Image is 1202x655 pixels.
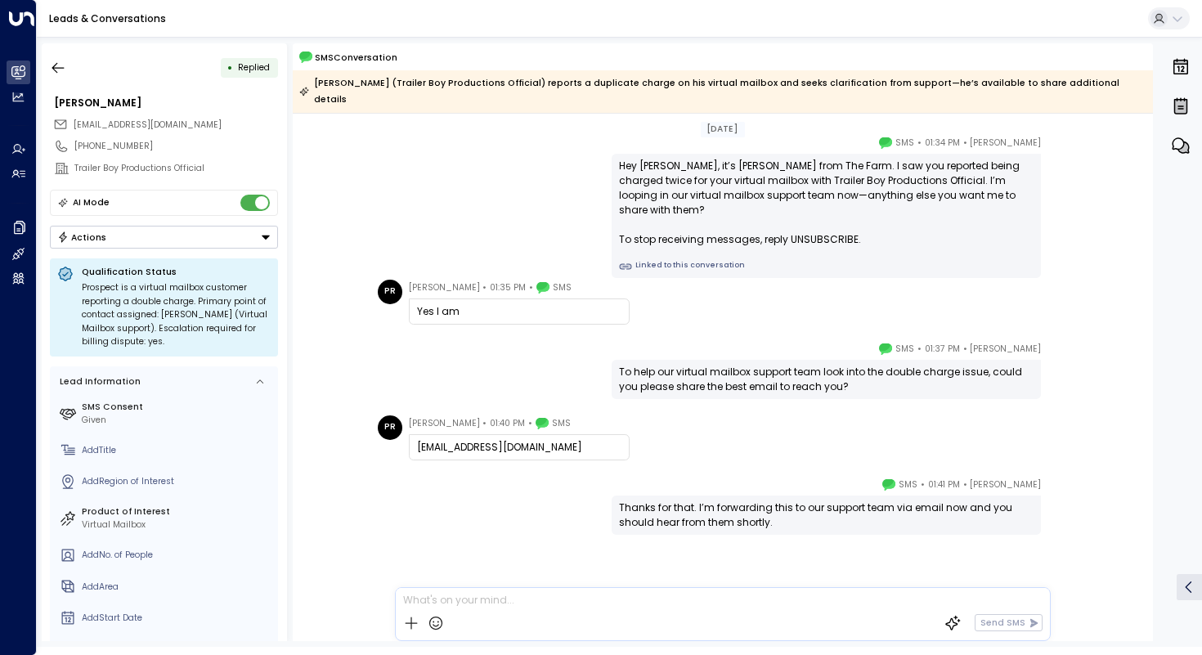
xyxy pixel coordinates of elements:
[227,56,233,79] div: •
[74,162,278,175] div: Trailer Boy Productions Official
[917,341,922,357] span: •
[619,159,1034,247] div: Hey [PERSON_NAME], it’s [PERSON_NAME] from The Farm. I saw you reported being charged twice for y...
[925,135,960,151] span: 01:34 PM
[50,226,278,249] button: Actions
[73,195,110,211] div: AI Mode
[895,341,914,357] span: SMS
[409,415,480,432] span: [PERSON_NAME]
[82,505,273,518] label: Product of Interest
[482,280,487,296] span: •
[921,477,925,493] span: •
[482,415,487,432] span: •
[970,477,1041,493] span: [PERSON_NAME]
[963,341,967,357] span: •
[928,477,960,493] span: 01:41 PM
[82,281,271,349] div: Prospect is a virtual mailbox customer reporting a double charge. Primary point of contact assign...
[963,477,967,493] span: •
[899,477,917,493] span: SMS
[56,375,141,388] div: Lead Information
[490,280,526,296] span: 01:35 PM
[417,440,621,455] div: [EMAIL_ADDRESS][DOMAIN_NAME]
[54,96,278,110] div: [PERSON_NAME]
[82,549,273,562] div: AddNo. of People
[895,135,914,151] span: SMS
[553,280,572,296] span: SMS
[619,365,1034,394] div: To help our virtual mailbox support team look into the double charge issue, could you please shar...
[528,415,532,432] span: •
[82,612,273,625] div: AddStart Date
[1047,341,1072,366] img: 5_headshot.jpg
[378,280,402,304] div: PR
[82,581,273,594] div: AddArea
[529,280,533,296] span: •
[238,61,270,74] span: Replied
[82,518,273,532] div: Virtual Mailbox
[299,75,1146,108] div: [PERSON_NAME] (Trailer Boy Productions Official) reports a duplicate charge on his virtual mailbo...
[49,11,166,25] a: Leads & Conversations
[925,341,960,357] span: 01:37 PM
[1047,135,1072,159] img: 5_headshot.jpg
[963,135,967,151] span: •
[701,122,745,138] div: [DATE]
[74,140,278,153] div: [PHONE_NUMBER]
[74,119,222,131] span: [EMAIL_ADDRESS][DOMAIN_NAME]
[619,260,1034,273] a: Linked to this conversation
[74,119,222,132] span: trailproductionsofficial@gmail.com
[82,414,273,427] div: Given
[970,135,1041,151] span: [PERSON_NAME]
[82,444,273,457] div: AddTitle
[378,415,402,440] div: PR
[490,415,525,432] span: 01:40 PM
[417,304,621,319] div: Yes I am
[50,226,278,249] div: Button group with a nested menu
[82,401,273,414] label: SMS Consent
[619,500,1034,530] div: Thanks for that. I’m forwarding this to our support team via email now and you should hear from t...
[82,475,273,488] div: AddRegion of Interest
[82,266,271,278] p: Qualification Status
[57,231,107,243] div: Actions
[315,51,397,65] span: SMS Conversation
[409,280,480,296] span: [PERSON_NAME]
[970,341,1041,357] span: [PERSON_NAME]
[917,135,922,151] span: •
[1047,477,1072,501] img: 5_headshot.jpg
[552,415,571,432] span: SMS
